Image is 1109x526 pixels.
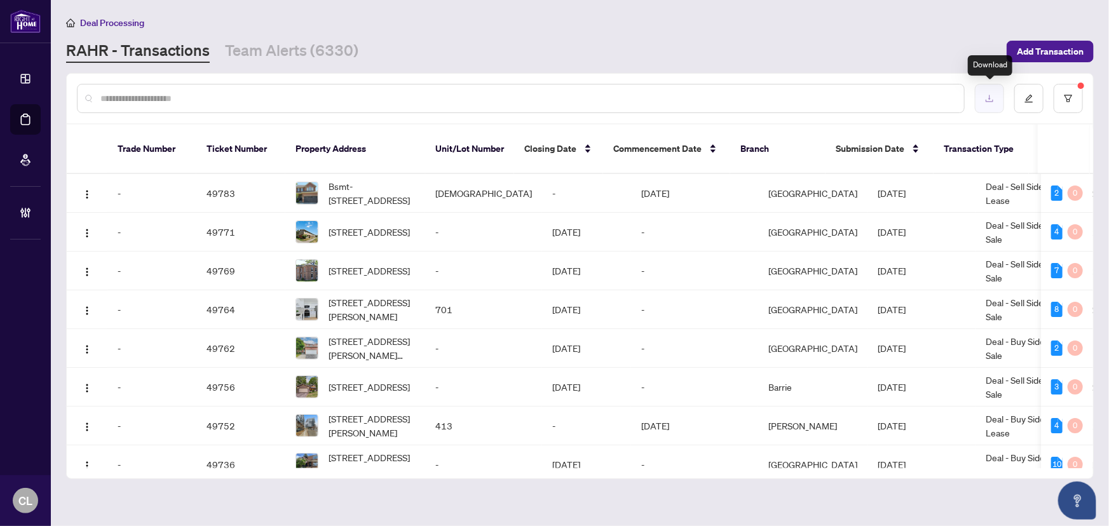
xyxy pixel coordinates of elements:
[1024,94,1033,103] span: edit
[631,445,758,484] td: -
[758,329,867,368] td: [GEOGRAPHIC_DATA]
[1068,263,1083,278] div: 0
[867,445,976,484] td: [DATE]
[80,17,144,29] span: Deal Processing
[107,174,196,213] td: -
[425,368,542,407] td: -
[1051,263,1063,278] div: 7
[225,40,358,63] a: Team Alerts (6330)
[1068,302,1083,317] div: 0
[542,213,631,252] td: [DATE]
[826,125,934,174] th: Submission Date
[758,445,867,484] td: [GEOGRAPHIC_DATA]
[631,290,758,329] td: -
[196,174,285,213] td: 49783
[107,445,196,484] td: -
[1068,185,1083,201] div: 0
[758,290,867,329] td: [GEOGRAPHIC_DATA]
[425,290,542,329] td: 701
[542,252,631,290] td: [DATE]
[296,221,318,243] img: thumbnail-img
[329,179,415,207] span: Bsmt-[STREET_ADDRESS]
[107,290,196,329] td: -
[329,264,410,278] span: [STREET_ADDRESS]
[196,329,285,368] td: 49762
[82,228,92,238] img: Logo
[329,334,415,362] span: [STREET_ADDRESS][PERSON_NAME][PERSON_NAME]
[631,329,758,368] td: -
[1014,84,1044,113] button: edit
[285,125,425,174] th: Property Address
[976,407,1071,445] td: Deal - Buy Side Lease
[542,290,631,329] td: [DATE]
[1007,41,1094,62] button: Add Transaction
[82,344,92,354] img: Logo
[107,368,196,407] td: -
[758,213,867,252] td: [GEOGRAPHIC_DATA]
[77,299,97,320] button: Logo
[329,412,415,440] span: [STREET_ADDRESS][PERSON_NAME]
[976,368,1071,407] td: Deal - Sell Side Sale
[107,213,196,252] td: -
[1068,457,1083,472] div: 0
[542,407,631,445] td: -
[296,299,318,320] img: thumbnail-img
[82,306,92,316] img: Logo
[107,329,196,368] td: -
[542,174,631,213] td: -
[836,142,904,156] span: Submission Date
[18,492,32,509] span: CL
[542,368,631,407] td: [DATE]
[329,450,415,478] span: [STREET_ADDRESS][PERSON_NAME]
[1017,41,1084,62] span: Add Transaction
[425,213,542,252] td: -
[934,125,1029,174] th: Transaction Type
[1064,94,1073,103] span: filter
[77,260,97,281] button: Logo
[196,368,285,407] td: 49756
[976,329,1071,368] td: Deal - Buy Side Sale
[425,174,542,213] td: [DEMOGRAPHIC_DATA]
[82,189,92,199] img: Logo
[425,407,542,445] td: 413
[77,377,97,397] button: Logo
[82,267,92,277] img: Logo
[10,10,41,33] img: logo
[758,407,867,445] td: [PERSON_NAME]
[196,213,285,252] td: 49771
[976,290,1071,329] td: Deal - Sell Side Sale
[296,337,318,359] img: thumbnail-img
[1051,379,1063,394] div: 3
[1051,185,1063,201] div: 2
[631,252,758,290] td: -
[867,174,976,213] td: [DATE]
[1068,224,1083,239] div: 0
[296,376,318,398] img: thumbnail-img
[867,290,976,329] td: [DATE]
[77,454,97,475] button: Logo
[867,329,976,368] td: [DATE]
[1058,482,1096,520] button: Open asap
[867,213,976,252] td: [DATE]
[1051,224,1063,239] div: 4
[631,213,758,252] td: -
[329,295,415,323] span: [STREET_ADDRESS][PERSON_NAME]
[976,445,1071,484] td: Deal - Buy Side Sale
[82,461,92,471] img: Logo
[613,142,702,156] span: Commencement Date
[82,383,92,393] img: Logo
[425,329,542,368] td: -
[329,380,410,394] span: [STREET_ADDRESS]
[296,260,318,281] img: thumbnail-img
[631,407,758,445] td: [DATE]
[425,252,542,290] td: -
[77,415,97,436] button: Logo
[1029,125,1105,174] th: MLS #
[107,407,196,445] td: -
[542,445,631,484] td: [DATE]
[196,445,285,484] td: 49736
[196,125,285,174] th: Ticket Number
[1051,457,1063,472] div: 10
[975,84,1004,113] button: download
[425,125,514,174] th: Unit/Lot Number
